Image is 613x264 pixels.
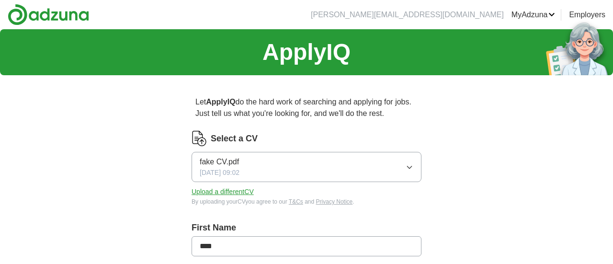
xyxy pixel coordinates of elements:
[192,152,421,182] button: fake CV.pdf[DATE] 09:02
[569,9,605,21] a: Employers
[200,168,239,178] span: [DATE] 09:02
[8,4,89,25] img: Adzuna logo
[316,198,353,205] a: Privacy Notice
[192,197,421,206] div: By uploading your CV you agree to our and .
[192,131,207,146] img: CV Icon
[311,9,504,21] li: [PERSON_NAME][EMAIL_ADDRESS][DOMAIN_NAME]
[206,98,235,106] strong: ApplyIQ
[289,198,303,205] a: T&Cs
[200,156,239,168] span: fake CV.pdf
[511,9,556,21] a: MyAdzuna
[262,35,351,69] h1: ApplyIQ
[211,132,258,145] label: Select a CV
[192,221,421,234] label: First Name
[192,187,254,197] button: Upload a differentCV
[192,92,421,123] p: Let do the hard work of searching and applying for jobs. Just tell us what you're looking for, an...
